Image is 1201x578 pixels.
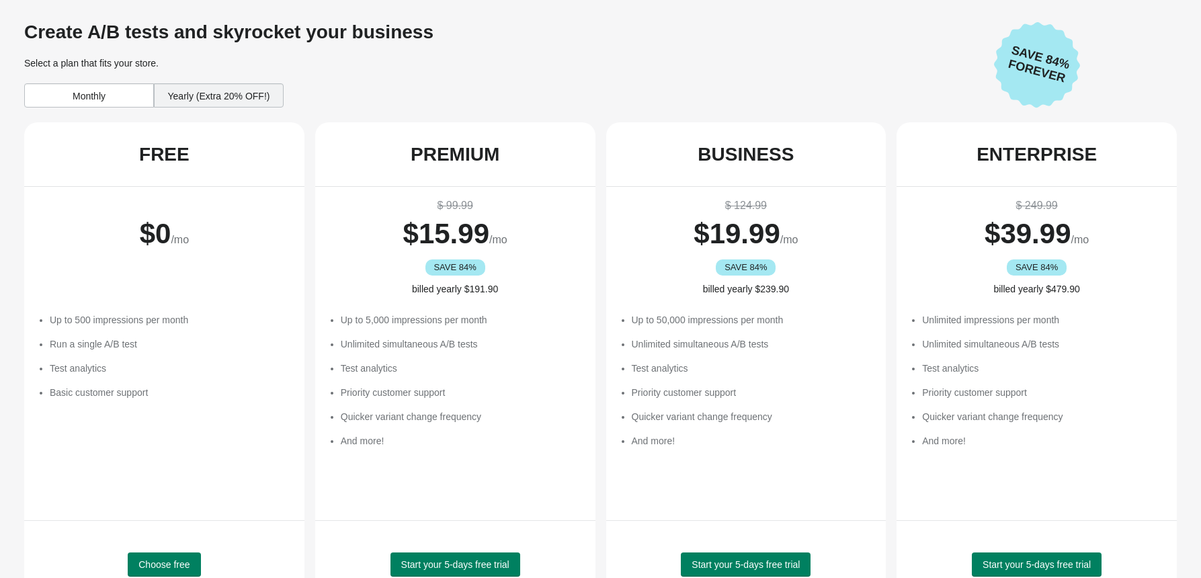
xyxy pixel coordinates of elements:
[620,282,873,296] div: billed yearly $239.90
[698,144,794,165] div: BUSINESS
[50,337,291,351] li: Run a single A/B test
[50,313,291,327] li: Up to 500 impressions per month
[780,234,798,245] span: /mo
[692,559,800,570] span: Start your 5-days free trial
[985,218,1071,249] span: $ 39.99
[997,41,1079,88] span: Save 84% Forever
[24,22,983,43] div: Create A/B tests and skyrocket your business
[910,282,1163,296] div: billed yearly $479.90
[341,337,582,351] li: Unlimited simultaneous A/B tests
[329,282,582,296] div: billed yearly $191.90
[910,198,1163,214] div: $ 249.99
[972,552,1102,577] button: Start your 5-days free trial
[341,434,582,448] li: And more!
[632,434,873,448] li: And more!
[139,144,190,165] div: FREE
[390,552,520,577] button: Start your 5-days free trial
[50,386,291,399] li: Basic customer support
[411,144,499,165] div: PREMIUM
[138,559,190,570] span: Choose free
[1071,234,1089,245] span: /mo
[632,362,873,375] li: Test analytics
[24,56,983,70] div: Select a plan that fits your store.
[329,198,582,214] div: $ 99.99
[620,198,873,214] div: $ 124.99
[1007,259,1067,276] div: SAVE 84%
[425,259,485,276] div: SAVE 84%
[632,313,873,327] li: Up to 50,000 impressions per month
[922,337,1163,351] li: Unlimited simultaneous A/B tests
[341,410,582,423] li: Quicker variant change frequency
[140,218,171,249] span: $ 0
[341,313,582,327] li: Up to 5,000 impressions per month
[994,22,1080,108] img: Save 84% Forever
[128,552,200,577] button: Choose free
[341,362,582,375] li: Test analytics
[922,410,1163,423] li: Quicker variant change frequency
[24,83,154,108] div: Monthly
[632,337,873,351] li: Unlimited simultaneous A/B tests
[13,524,56,565] iframe: chat widget
[681,552,811,577] button: Start your 5-days free trial
[922,313,1163,327] li: Unlimited impressions per month
[632,410,873,423] li: Quicker variant change frequency
[171,234,189,245] span: /mo
[403,218,489,249] span: $ 15.99
[632,386,873,399] li: Priority customer support
[922,386,1163,399] li: Priority customer support
[401,559,509,570] span: Start your 5-days free trial
[977,144,1097,165] div: ENTERPRISE
[694,218,780,249] span: $ 19.99
[716,259,776,276] div: SAVE 84%
[922,362,1163,375] li: Test analytics
[922,434,1163,448] li: And more!
[50,362,291,375] li: Test analytics
[983,559,1091,570] span: Start your 5-days free trial
[341,386,582,399] li: Priority customer support
[489,234,507,245] span: /mo
[154,83,284,108] div: Yearly (Extra 20% OFF!)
